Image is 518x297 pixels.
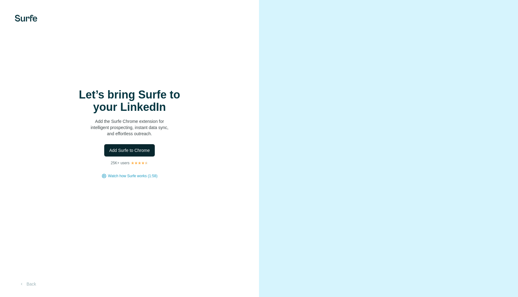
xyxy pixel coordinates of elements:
p: 25K+ users [111,160,129,166]
p: Add the Surfe Chrome extension for intelligent prospecting, instant data sync, and effortless out... [68,118,191,137]
h1: Let’s bring Surfe to your LinkedIn [68,89,191,113]
button: Add Surfe to Chrome [104,144,155,157]
img: Rating Stars [131,161,148,165]
button: Back [15,278,40,290]
img: Surfe's logo [15,15,37,22]
span: Add Surfe to Chrome [109,147,150,153]
button: Watch how Surfe works (1:58) [108,173,157,179]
